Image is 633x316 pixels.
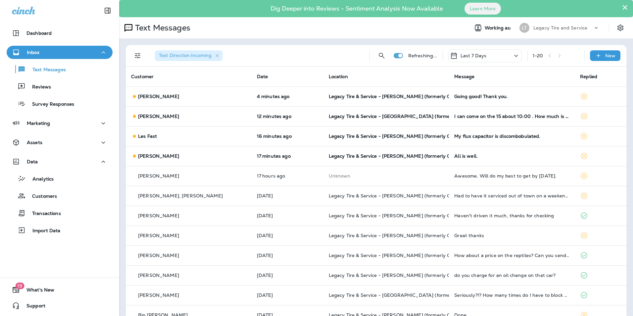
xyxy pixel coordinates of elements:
div: do you charge for an oil change on that car? [454,273,569,278]
p: Data [27,159,38,164]
p: Survey Responses [25,101,74,108]
p: Legacy Tire and Service [533,25,587,30]
button: Assets [7,136,113,149]
button: Search Messages [375,49,388,62]
div: LT [519,23,529,33]
div: Going good! Thank you. [454,94,569,99]
span: Legacy Tire & Service - [PERSON_NAME] (formerly Chelsea Tire Pros) [329,153,488,159]
p: Marketing [27,121,50,126]
div: 1 - 20 [533,53,543,58]
button: Inbox [7,46,113,59]
p: Oct 8, 2025 10:24 AM [257,114,318,119]
button: 19What's New [7,283,113,296]
p: New [605,53,615,58]
button: Settings [614,22,626,34]
p: Reviews [25,84,51,90]
p: Oct 6, 2025 12:29 PM [257,253,318,258]
p: Inbox [27,50,39,55]
button: Import Data [7,223,113,237]
p: Dashboard [26,30,52,36]
button: Reviews [7,79,113,93]
button: Text Messages [7,62,113,76]
div: Awesome. Will do my best to get by tomorrow. [454,173,569,179]
span: Date [257,74,268,79]
button: Close [622,2,628,13]
p: Oct 8, 2025 10:19 AM [257,133,318,139]
p: Oct 7, 2025 04:55 PM [257,173,318,179]
button: Filters [131,49,144,62]
p: Transactions [25,211,61,217]
p: Les Fast [138,133,157,139]
span: Legacy Tire & Service - [PERSON_NAME] (formerly Chelsea Tire Pros) [329,93,488,99]
button: Transactions [7,206,113,220]
span: Legacy Tire & Service - [GEOGRAPHIC_DATA] (formerly Chalkville Auto & Tire Service) [329,113,526,119]
span: 19 [15,283,24,289]
button: Dashboard [7,26,113,40]
p: Import Data [26,228,61,234]
p: [PERSON_NAME] [138,292,179,298]
span: Replied [580,74,597,79]
div: My flux capacitor is discombobulated. [454,133,569,139]
p: Dig Deeper into Reviews - Sentiment Analysis Now Available [251,8,462,10]
p: This customer does not have a last location and the phone number they messaged is not assigned to... [329,173,444,179]
p: [PERSON_NAME] [138,233,179,238]
div: Great thanks [454,233,569,238]
button: Learn More [464,3,501,15]
div: How about a price on the reptiles? Can you send me a pic of the Carlisle? [454,253,569,258]
span: Customer [131,74,154,79]
span: Text Direction : Incoming [159,52,212,58]
p: Customers [25,193,57,200]
div: Had to have it serviced out of town on a weekend. The car hasn't been available M-F. [454,193,569,198]
p: Text Messages [26,67,66,73]
p: [PERSON_NAME] [138,213,179,218]
div: All is well. [454,153,569,159]
button: Marketing [7,117,113,130]
span: Message [454,74,474,79]
span: Legacy Tire & Service - [PERSON_NAME] (formerly Chelsea Tire Pros) [329,133,488,139]
button: Data [7,155,113,168]
p: [PERSON_NAME] [138,273,179,278]
span: Working as: [485,25,513,31]
button: Analytics [7,172,113,185]
p: [PERSON_NAME], [PERSON_NAME] [138,193,223,198]
span: Legacy Tire & Service - [PERSON_NAME] (formerly Chelsea Tire Pros) [329,193,488,199]
p: [PERSON_NAME] [138,153,179,159]
button: Survey Responses [7,97,113,111]
p: Text Messages [132,23,190,33]
span: What's New [20,287,54,295]
button: Support [7,299,113,312]
p: Refreshing... [408,53,437,58]
p: Oct 8, 2025 10:31 AM [257,94,318,99]
button: Customers [7,189,113,203]
p: [PERSON_NAME] [138,94,179,99]
span: Legacy Tire & Service - [PERSON_NAME] (formerly Chelsea Tire Pros) [329,213,488,219]
p: Oct 7, 2025 10:34 AM [257,193,318,198]
span: Location [329,74,348,79]
div: Text Direction:Incoming [155,50,222,61]
span: Support [20,303,45,311]
p: [PERSON_NAME] [138,253,179,258]
p: Oct 5, 2025 01:19 PM [257,273,318,278]
p: Analytics [26,176,54,183]
div: Seriously?!? How many times do I have to block you!?!? [454,292,569,298]
p: [PERSON_NAME] [138,114,179,119]
button: Collapse Sidebar [98,4,117,17]
p: Oct 5, 2025 10:28 AM [257,292,318,298]
p: Assets [27,140,42,145]
p: [PERSON_NAME] [138,173,179,179]
p: Oct 8, 2025 10:19 AM [257,153,318,159]
p: Oct 7, 2025 10:25 AM [257,213,318,218]
div: Haven't driven it much, thanks for checking [454,213,569,218]
span: Legacy Tire & Service - [GEOGRAPHIC_DATA] (formerly Magic City Tire & Service) [329,292,515,298]
div: I can come on the 15 about 10:00 . How much is oil change ? [454,114,569,119]
span: Legacy Tire & Service - [PERSON_NAME] (formerly Chelsea Tire Pros) [329,233,488,238]
span: Legacy Tire & Service - [PERSON_NAME] (formerly Chelsea Tire Pros) [329,252,488,258]
span: Legacy Tire & Service - [PERSON_NAME] (formerly Chelsea Tire Pros) [329,272,488,278]
p: Oct 6, 2025 01:12 PM [257,233,318,238]
p: Last 7 Days [461,53,487,58]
